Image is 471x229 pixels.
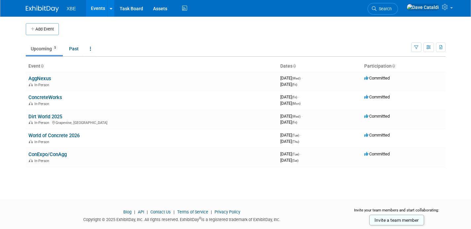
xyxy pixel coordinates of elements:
span: (Fri) [292,95,297,99]
span: In-Person [34,102,51,106]
span: XBE [67,6,76,11]
span: - [298,94,299,99]
a: Sort by Event Name [40,63,44,69]
span: [DATE] [280,133,301,138]
span: Search [376,6,392,11]
img: In-Person Event [29,140,33,143]
span: Committed [364,94,390,99]
span: [DATE] [280,101,300,106]
span: (Tue) [292,134,299,137]
span: - [300,151,301,156]
a: Blog [123,209,132,214]
span: Committed [364,151,390,156]
a: ConcreteWorks [28,94,62,100]
span: [DATE] [280,139,299,144]
span: In-Person [34,140,51,144]
img: In-Person Event [29,159,33,162]
span: (Thu) [292,140,299,143]
button: Add Event [26,23,59,35]
a: Search [368,3,398,15]
span: - [301,114,302,119]
span: | [172,209,176,214]
a: Invite a team member [369,215,424,225]
span: In-Person [34,121,51,125]
img: Dave Cataldi [407,4,439,11]
th: Participation [362,61,446,72]
a: AggNexus [28,76,51,82]
img: In-Person Event [29,83,33,86]
span: [DATE] [280,94,299,99]
span: (Mon) [292,102,300,105]
span: [DATE] [280,76,302,81]
a: Terms of Service [177,209,208,214]
th: Dates [278,61,362,72]
a: Contact Us [150,209,171,214]
span: Committed [364,114,390,119]
span: Committed [364,133,390,138]
a: Sort by Start Date [293,63,296,69]
span: | [145,209,149,214]
span: Committed [364,76,390,81]
span: [DATE] [280,120,297,125]
a: Past [64,42,84,55]
span: (Wed) [292,115,300,118]
span: | [133,209,137,214]
span: In-Person [34,159,51,163]
span: (Sat) [292,159,298,162]
a: ConExpo/ConAgg [28,151,67,157]
img: In-Person Event [29,102,33,105]
span: (Fri) [292,121,297,124]
span: [DATE] [280,158,298,163]
img: In-Person Event [29,121,33,124]
a: API [138,209,144,214]
span: [DATE] [280,82,297,87]
span: In-Person [34,83,51,87]
span: [DATE] [280,151,301,156]
a: Sort by Participation Type [392,63,395,69]
th: Event [26,61,278,72]
sup: ® [199,216,201,220]
span: - [301,76,302,81]
span: (Wed) [292,77,300,80]
span: (Fri) [292,83,297,86]
span: 5 [52,45,58,50]
div: Invite your team members and start collaborating: [348,207,446,217]
a: Dirt World 2025 [28,114,62,120]
div: Copyright © 2025 ExhibitDay, Inc. All rights reserved. ExhibitDay is a registered trademark of Ex... [26,215,338,223]
div: Grapevine, [GEOGRAPHIC_DATA] [28,120,275,125]
a: Privacy Policy [215,209,240,214]
a: Upcoming5 [26,42,63,55]
span: (Tue) [292,152,299,156]
a: World of Concrete 2026 [28,133,80,139]
span: | [209,209,214,214]
span: [DATE] [280,114,302,119]
img: ExhibitDay [26,6,59,12]
span: - [300,133,301,138]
